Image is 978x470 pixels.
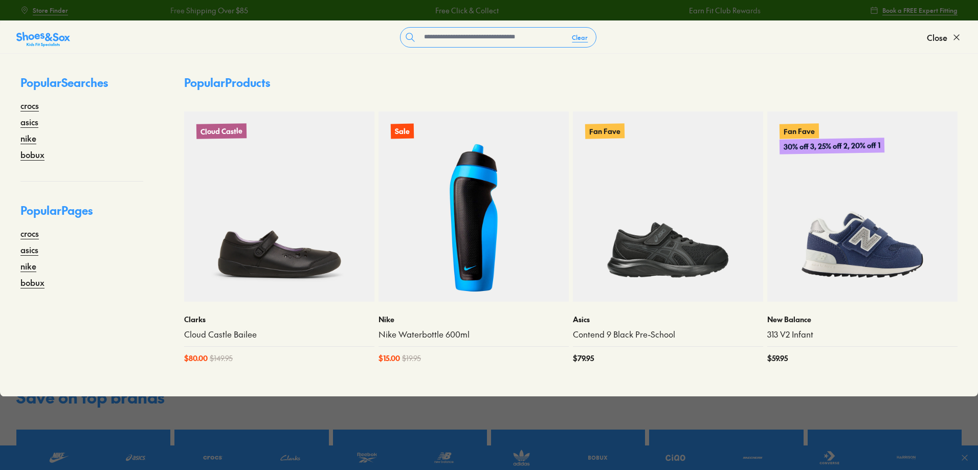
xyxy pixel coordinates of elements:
p: Popular Products [184,74,270,91]
a: Store Finder [20,1,68,19]
p: Asics [573,314,763,325]
button: Close [927,26,962,49]
span: $ 79.95 [573,353,594,364]
a: nike [20,260,36,272]
p: Nike [379,314,569,325]
a: Cloud Castle Bailee [184,329,374,340]
a: nike [20,132,36,144]
a: Cloud Castle [184,111,374,302]
p: Fan Fave [780,123,819,139]
a: Fan Fave [573,111,763,302]
span: $ 19.95 [402,353,421,364]
a: Contend 9 Black Pre-School [573,329,763,340]
a: crocs [20,227,39,239]
a: asics [20,243,38,256]
span: $ 80.00 [184,353,208,364]
p: Fan Fave [585,123,625,139]
span: $ 59.95 [767,353,788,364]
span: $ 149.95 [210,353,233,364]
a: Sale [379,111,569,302]
a: Earn Fit Club Rewards [587,5,658,16]
p: Popular Pages [20,202,143,227]
a: Free Click & Collect [333,5,396,16]
p: Sale [391,124,414,139]
p: Popular Searches [20,74,143,99]
a: Shoes &amp; Sox [16,29,70,46]
a: bobux [20,276,45,288]
a: Free Shipping Over $85 [68,5,146,16]
p: Cloud Castle [196,123,247,139]
p: 30% off 3, 25% off 2, 20% off 1 [780,138,884,154]
span: Store Finder [33,6,68,15]
a: bobux [20,148,45,161]
a: 313 V2 Infant [767,329,958,340]
a: asics [20,116,38,128]
span: Close [927,31,947,43]
a: crocs [20,99,39,111]
p: New Balance [767,314,958,325]
a: Free Shipping Over $85 [841,5,919,16]
img: SNS_Logo_Responsive.svg [16,31,70,48]
button: Clear [564,28,596,47]
a: Fan Fave30% off 3, 25% off 2, 20% off 1 [767,111,958,302]
a: Nike Waterbottle 600ml [379,329,569,340]
p: Clarks [184,314,374,325]
a: Book a FREE Expert Fitting [870,1,958,19]
span: $ 15.00 [379,353,400,364]
span: Book a FREE Expert Fitting [882,6,958,15]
